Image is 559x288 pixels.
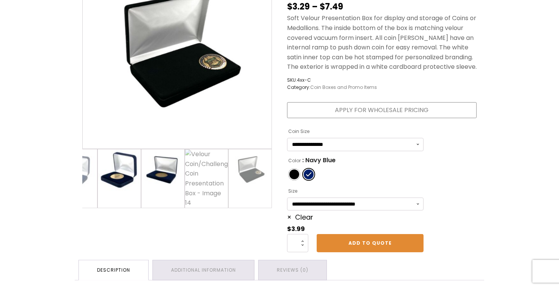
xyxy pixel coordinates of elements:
[320,1,343,13] bdi: 7.49
[287,76,377,84] span: SKU:
[287,1,310,13] bdi: 3.29
[289,169,300,180] li: Black
[303,169,314,180] li: Navy Blue
[302,154,336,166] span: : Navy Blue
[98,149,141,192] img: Medium size Navy Blue velour covered Presentation Box open showing color matching bottom pad with...
[287,167,424,182] ul: Color
[153,260,254,280] a: Additional information
[320,1,325,13] span: $
[288,185,297,197] label: Size
[317,234,424,252] a: Add to Quote
[288,155,301,167] label: Color
[288,125,309,138] label: Coin Size
[297,77,311,83] span: 4xx-C
[259,260,327,280] a: Reviews (0)
[287,102,477,118] a: Apply for Wholesale Pricing
[185,149,228,208] img: Velour Coin/Challenge Coin Presentation Box - Image 14
[79,260,148,280] a: Description
[141,149,184,192] img: Large size Navy Blue velour covered Presentation Box open showing color matching bottom pad with ...
[229,149,272,192] img: Large size black velour covered Presentation Box open showing color matching velour bottom pad th...
[287,1,292,13] span: $
[312,1,318,13] span: –
[287,225,305,233] bdi: 3.99
[287,13,477,72] p: Soft Velour Presentation Box for display and storage of Coins or Medallions. The inside bottom of...
[287,84,377,91] span: Category:
[287,234,308,252] input: Product quantity
[287,225,291,233] span: $
[287,212,313,222] a: Clear options
[310,84,377,90] a: Coin Boxes and Promo Items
